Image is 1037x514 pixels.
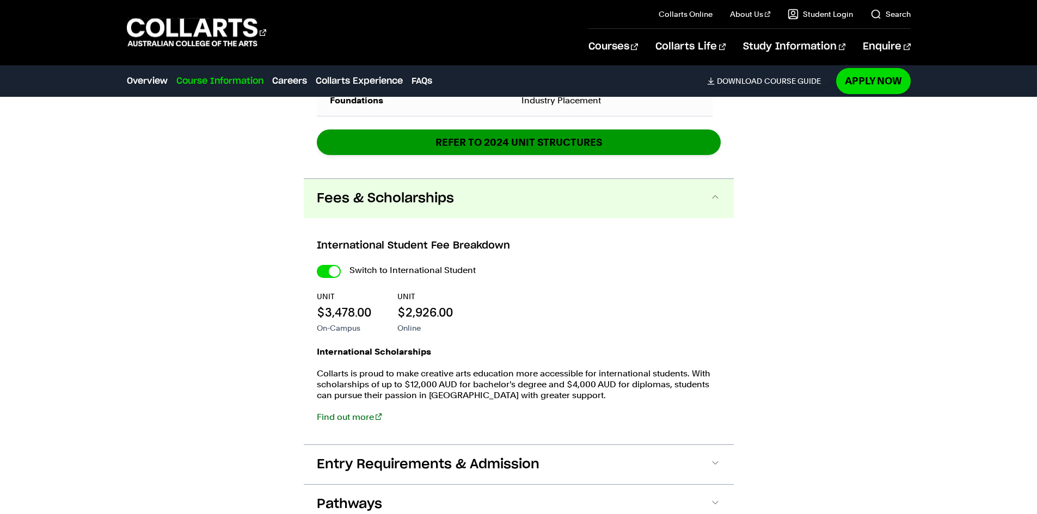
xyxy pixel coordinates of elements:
p: $3,478.00 [317,304,371,320]
a: Collarts Life [655,29,726,65]
p: Collarts is proud to make creative arts education more accessible for international students. Wit... [317,368,721,401]
a: REFER TO 2024 unit structures [317,129,721,155]
p: Online [397,323,453,333]
a: Search [870,9,911,20]
p: UNIT [397,291,453,302]
a: Overview [127,75,168,88]
span: Pathways [317,496,382,513]
strong: Creative Foundations [330,82,383,106]
a: Study Information [743,29,845,65]
button: Fees & Scholarships [304,179,734,218]
label: Switch to International Student [349,263,476,278]
div: Go to homepage [127,17,266,48]
a: Enquire [863,29,910,65]
p: On-Campus [317,323,371,333]
p: $2,926.00 [397,304,453,320]
a: Course Information [176,75,263,88]
a: Find out more [317,412,382,422]
button: Entry Requirements & Admission [304,445,734,484]
a: About Us [730,9,770,20]
a: DownloadCourse Guide [707,76,830,86]
a: Collarts Online [659,9,713,20]
a: Apply Now [836,68,911,94]
a: Student Login [788,9,853,20]
span: Download [717,76,762,86]
p: UNIT [317,291,371,302]
h3: International Student Fee Breakdown [317,239,721,253]
span: Entry Requirements & Admission [317,456,539,473]
a: FAQs [412,75,432,88]
a: Careers [272,75,307,88]
strong: International Scholarships [317,346,431,357]
span: Fees & Scholarships [317,190,454,207]
a: Courses [588,29,638,65]
a: Collarts Experience [316,75,403,88]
